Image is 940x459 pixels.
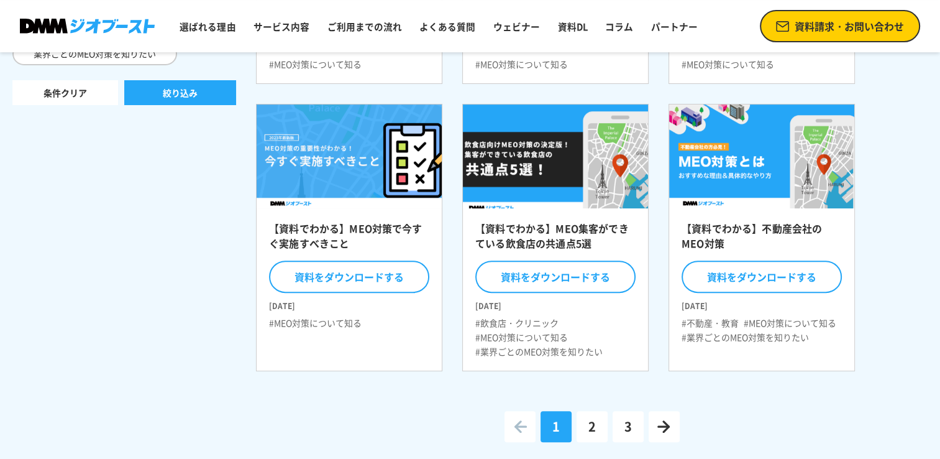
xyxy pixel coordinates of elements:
li: #MEO対策について知る [475,331,568,344]
button: 資料をダウンロードする [475,261,636,293]
img: DMMジオブースト [20,19,155,33]
a: 【資料でわかる】MEO集客ができている飲食店の共通点5選 資料をダウンロードする [DATE] #飲食店・クリニック#MEO対策について知る#業界ごとのMEO対策を知りたい [462,104,649,372]
span: 1 [552,417,560,436]
span: 3 [624,417,632,436]
li: #MEO対策について知る [682,58,774,71]
a: コラム [600,15,638,39]
a: パートナー [646,15,703,39]
time: [DATE] [475,295,636,312]
a: 選ばれる理由 [175,15,240,39]
li: #MEO対策について知る [269,317,362,330]
h2: 【資料でわかる】MEO対策で今すぐ実施すべきこと [269,221,429,258]
a: ウェビナー [488,15,545,39]
a: 資料請求・お問い合わせ [760,10,920,42]
button: 資料をダウンロードする [682,261,842,293]
li: #不動産・教育 [682,317,739,330]
li: #業界ごとのMEO対策を知りたい [682,331,809,344]
span: 業界ごとのMEO対策を知りたい [12,42,177,65]
li: #MEO対策について知る [475,58,568,71]
a: 条件クリア [12,80,118,105]
a: 2 [577,411,608,442]
button: 資料をダウンロードする [269,261,429,293]
a: 次のページへ進む [649,411,680,442]
span: 資料請求・お問い合わせ [795,19,904,34]
time: [DATE] [269,295,429,312]
a: 3 [613,411,644,442]
time: [DATE] [682,295,842,312]
a: 資料DL [552,15,592,39]
a: サービス内容 [249,15,314,39]
a: ご利用までの流れ [322,15,407,39]
button: 絞り込み [124,80,236,105]
li: #飲食店・クリニック [475,317,559,330]
h2: 【資料でわかる】不動産会社のMEO対策 [682,221,842,258]
li: #業界ごとのMEO対策を知りたい [475,345,603,358]
li: #MEO対策について知る [744,317,836,330]
li: #MEO対策について知る [269,58,362,71]
span: 2 [588,417,596,436]
h2: 【資料でわかる】MEO集客ができている飲食店の共通点5選 [475,221,636,258]
a: 【資料でわかる】不動産会社のMEO対策 資料をダウンロードする [DATE] #不動産・教育#MEO対策について知る#業界ごとのMEO対策を知りたい [668,104,855,372]
a: よくある質問 [414,15,480,39]
a: 【資料でわかる】MEO対策で今すぐ実施すべきこと 資料をダウンロードする [DATE] #MEO対策について知る [256,104,442,372]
